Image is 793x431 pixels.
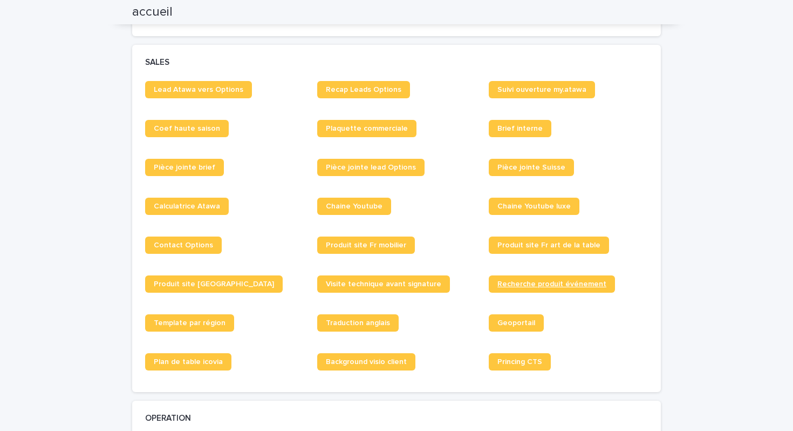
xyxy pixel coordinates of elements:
[317,314,399,332] a: Traduction anglais
[145,237,222,254] a: Contact Options
[489,353,551,371] a: Princing CTS
[145,198,229,215] a: Calculatrice Atawa
[317,275,450,293] a: Visite technique avant signature
[489,314,544,332] a: Geoportail
[317,159,425,176] a: Pièce jointe lead Options
[317,237,415,254] a: Produit site Fr mobilier
[326,86,401,93] span: Recap Leads Options
[489,120,551,137] a: Brief interne
[145,58,169,68] h2: SALES
[132,4,173,20] h2: accueil
[317,198,391,215] a: Chaine Youtube
[145,120,229,137] a: Coef haute saison
[154,86,243,93] span: Lead Atawa vers Options
[145,353,231,371] a: Plan de table icovia
[326,125,408,132] span: Plaquette commerciale
[154,358,223,366] span: Plan de table icovia
[154,280,274,288] span: Produit site [GEOGRAPHIC_DATA]
[145,275,283,293] a: Produit site [GEOGRAPHIC_DATA]
[497,125,543,132] span: Brief interne
[145,159,224,176] a: Pièce jointe brief
[326,319,390,327] span: Traduction anglais
[497,241,600,249] span: Produit site Fr art de la table
[497,358,542,366] span: Princing CTS
[489,81,595,98] a: Suivi ouverture my.atawa
[154,164,215,171] span: Pièce jointe brief
[489,237,609,254] a: Produit site Fr art de la table
[497,203,571,210] span: Chaine Youtube luxe
[145,81,252,98] a: Lead Atawa vers Options
[489,275,615,293] a: Recherche produit événement
[326,241,406,249] span: Produit site Fr mobilier
[154,203,220,210] span: Calculatrice Atawa
[326,280,441,288] span: Visite technique avant signature
[317,353,415,371] a: Background visio client
[317,120,416,137] a: Plaquette commerciale
[497,319,535,327] span: Geoportail
[326,164,416,171] span: Pièce jointe lead Options
[326,358,407,366] span: Background visio client
[145,314,234,332] a: Template par région
[154,125,220,132] span: Coef haute saison
[326,203,382,210] span: Chaine Youtube
[317,81,410,98] a: Recap Leads Options
[145,414,191,423] h2: OPERATION
[154,241,213,249] span: Contact Options
[497,86,586,93] span: Suivi ouverture my.atawa
[489,198,579,215] a: Chaine Youtube luxe
[489,159,574,176] a: Pièce jointe Suisse
[154,319,225,327] span: Template par région
[497,280,606,288] span: Recherche produit événement
[497,164,565,171] span: Pièce jointe Suisse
